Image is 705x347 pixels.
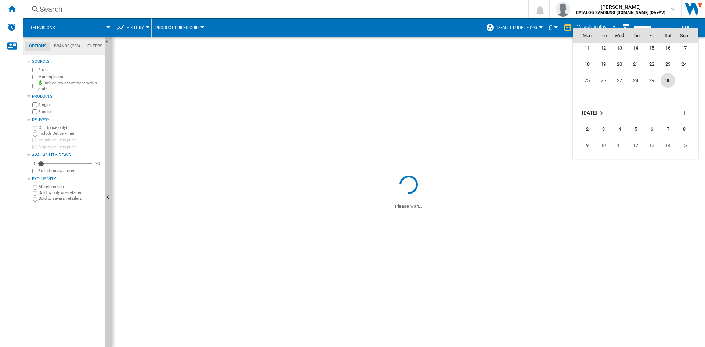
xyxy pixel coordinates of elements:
[676,28,698,43] th: Sun
[580,57,594,72] span: 18
[595,153,611,170] td: Tuesday October 17 2023
[676,56,698,72] td: Sunday September 24 2023
[628,72,644,88] td: Thursday September 28 2023
[573,105,628,122] td: October 2023
[582,110,597,116] span: [DATE]
[661,138,675,153] span: 14
[644,72,660,88] td: Friday September 29 2023
[595,28,611,43] th: Tue
[660,153,676,170] td: Saturday October 21 2023
[611,137,628,153] td: Wednesday October 11 2023
[612,138,627,153] span: 11
[628,154,643,169] span: 19
[661,122,675,137] span: 7
[644,153,660,170] td: Friday October 20 2023
[580,73,594,88] span: 25
[573,56,698,72] tr: Week 4
[573,72,698,88] tr: Week 5
[677,106,691,120] span: 1
[596,122,611,137] span: 3
[661,41,675,55] span: 16
[660,56,676,72] td: Saturday September 23 2023
[596,41,611,55] span: 12
[611,40,628,56] td: Wednesday September 13 2023
[573,40,698,56] tr: Week 3
[628,28,644,43] th: Thu
[573,56,595,72] td: Monday September 18 2023
[677,57,691,72] span: 24
[596,73,611,88] span: 26
[676,137,698,153] td: Sunday October 15 2023
[661,154,675,169] span: 21
[661,57,675,72] span: 23
[611,121,628,137] td: Wednesday October 4 2023
[644,121,660,137] td: Friday October 6 2023
[573,153,595,170] td: Monday October 16 2023
[644,40,660,56] td: Friday September 15 2023
[580,154,594,169] span: 16
[676,153,698,170] td: Sunday October 22 2023
[644,28,660,43] th: Fri
[628,122,643,137] span: 5
[596,138,611,153] span: 10
[573,40,595,56] td: Monday September 11 2023
[596,57,611,72] span: 19
[573,88,698,105] tr: Week undefined
[611,28,628,43] th: Wed
[595,40,611,56] td: Tuesday September 12 2023
[573,137,595,153] td: Monday October 9 2023
[677,41,691,55] span: 17
[644,57,659,72] span: 22
[660,28,676,43] th: Sat
[628,121,644,137] td: Thursday October 5 2023
[612,122,627,137] span: 4
[595,56,611,72] td: Tuesday September 19 2023
[660,72,676,88] td: Saturday September 30 2023
[644,122,659,137] span: 6
[677,122,691,137] span: 8
[573,28,595,43] th: Mon
[580,41,594,55] span: 11
[644,73,659,88] span: 29
[676,105,698,122] td: Sunday October 1 2023
[628,56,644,72] td: Thursday September 21 2023
[660,40,676,56] td: Saturday September 16 2023
[660,121,676,137] td: Saturday October 7 2023
[628,41,643,55] span: 14
[573,105,698,122] tr: Week 1
[573,72,595,88] td: Monday September 25 2023
[573,137,698,153] tr: Week 3
[628,153,644,170] td: Thursday October 19 2023
[612,73,627,88] span: 27
[644,137,660,153] td: Friday October 13 2023
[676,121,698,137] td: Sunday October 8 2023
[580,122,594,137] span: 2
[612,57,627,72] span: 20
[644,154,659,169] span: 20
[676,40,698,56] td: Sunday September 17 2023
[628,40,644,56] td: Thursday September 14 2023
[611,72,628,88] td: Wednesday September 27 2023
[677,138,691,153] span: 15
[595,72,611,88] td: Tuesday September 26 2023
[612,41,627,55] span: 13
[595,121,611,137] td: Tuesday October 3 2023
[580,138,594,153] span: 9
[611,56,628,72] td: Wednesday September 20 2023
[573,121,698,137] tr: Week 2
[661,73,675,88] span: 30
[644,138,659,153] span: 13
[628,73,643,88] span: 28
[573,121,595,137] td: Monday October 2 2023
[644,41,659,55] span: 15
[596,154,611,169] span: 17
[595,137,611,153] td: Tuesday October 10 2023
[573,153,698,170] tr: Week 4
[660,137,676,153] td: Saturday October 14 2023
[628,57,643,72] span: 21
[573,28,698,158] md-calendar: Calendar
[611,153,628,170] td: Wednesday October 18 2023
[612,154,627,169] span: 18
[677,154,691,169] span: 22
[644,56,660,72] td: Friday September 22 2023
